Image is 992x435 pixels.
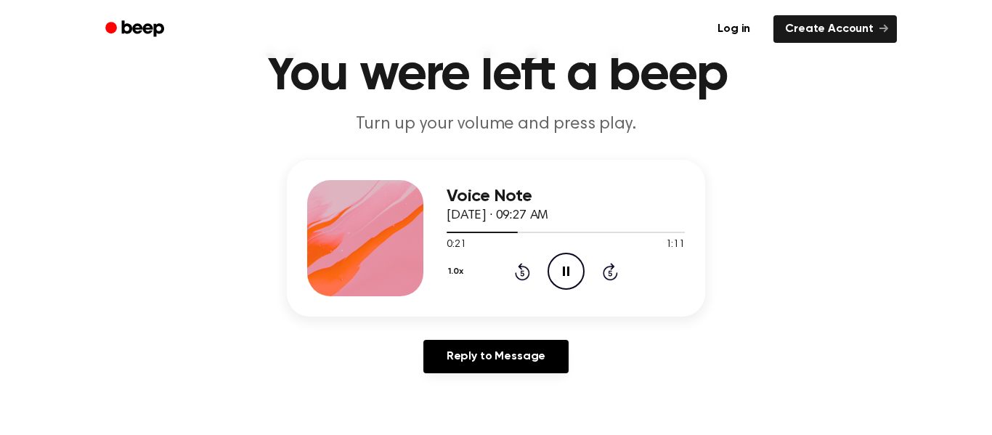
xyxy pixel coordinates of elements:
[666,237,685,253] span: 1:11
[95,15,177,44] a: Beep
[423,340,569,373] a: Reply to Message
[447,259,468,284] button: 1.0x
[124,49,868,101] h1: You were left a beep
[447,209,548,222] span: [DATE] · 09:27 AM
[703,12,765,46] a: Log in
[447,237,465,253] span: 0:21
[447,187,685,206] h3: Voice Note
[773,15,897,43] a: Create Account
[217,113,775,137] p: Turn up your volume and press play.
